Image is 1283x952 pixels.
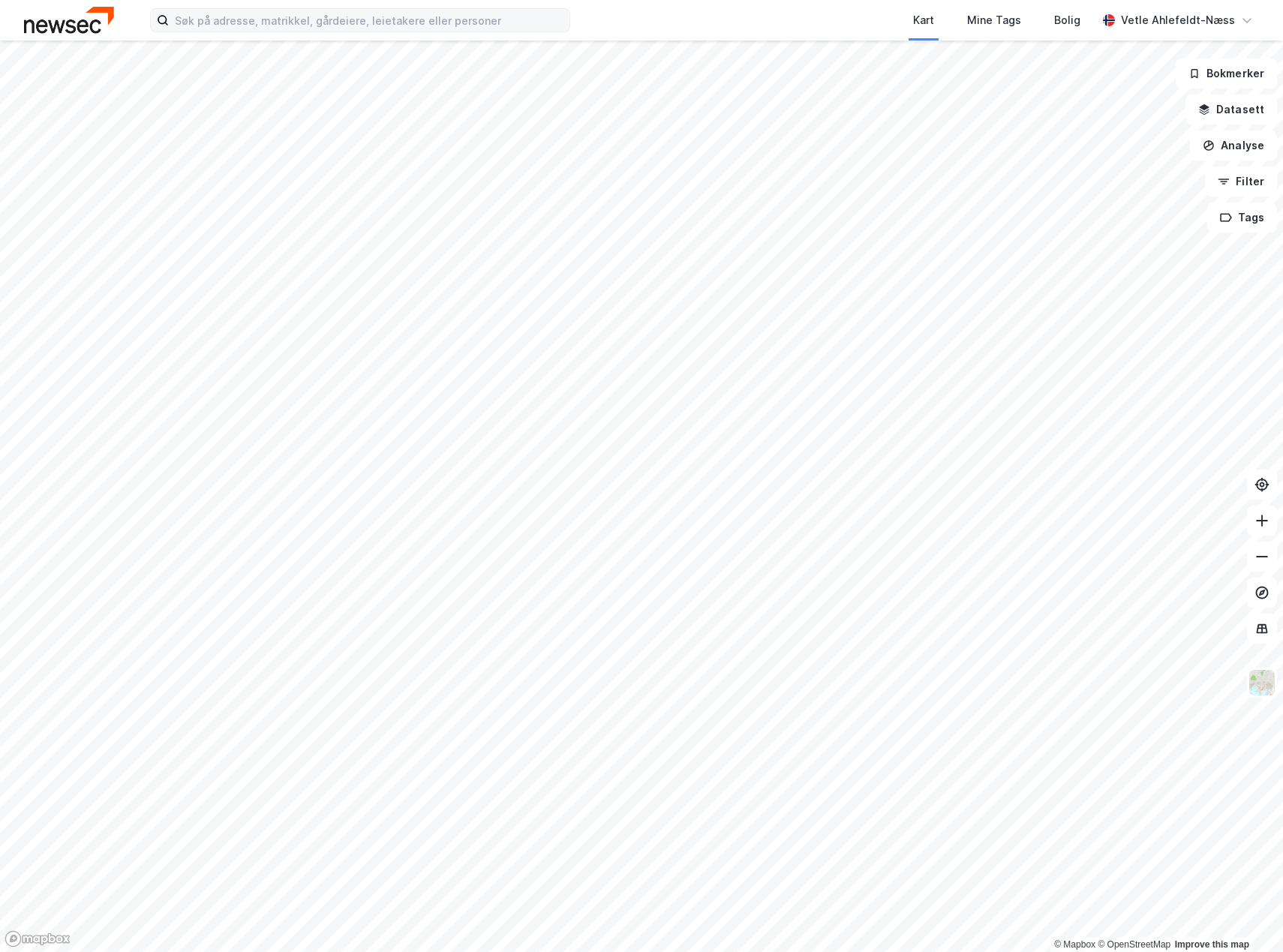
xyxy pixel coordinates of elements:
a: Mapbox [1054,939,1095,950]
div: Mine Tags [967,11,1021,29]
img: newsec-logo.f6e21ccffca1b3a03d2d.png [24,7,114,33]
a: Mapbox homepage [5,930,71,947]
div: Kart [913,11,934,29]
button: Analyse [1190,131,1277,161]
button: Datasett [1185,95,1277,125]
a: Improve this map [1175,939,1249,950]
button: Filter [1205,167,1277,197]
img: Z [1248,668,1276,697]
div: Vetle Ahlefeldt-Næss [1121,11,1235,29]
a: OpenStreetMap [1098,939,1170,950]
div: Bolig [1054,11,1080,29]
button: Tags [1207,203,1277,233]
input: Søk på adresse, matrikkel, gårdeiere, leietakere eller personer [169,9,569,32]
button: Bokmerker [1176,59,1277,89]
iframe: Chat Widget [1208,880,1283,952]
div: Kontrollprogram for chat [1208,880,1283,952]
